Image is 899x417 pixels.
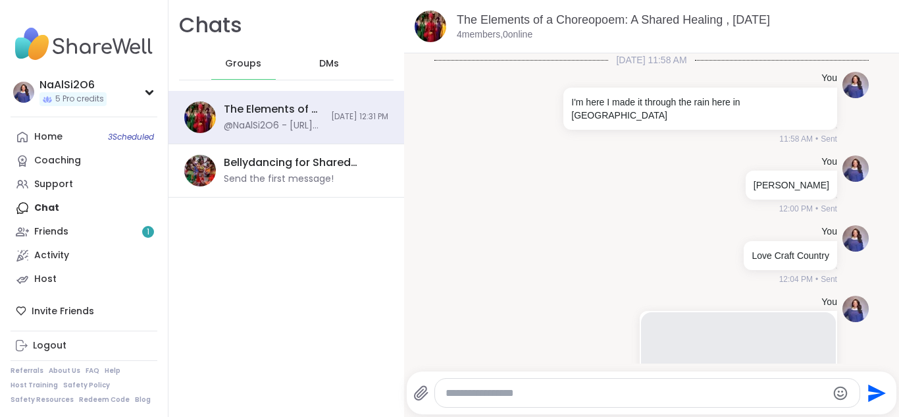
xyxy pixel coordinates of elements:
a: Host Training [11,381,58,390]
a: About Us [49,366,80,375]
span: 11:58 AM [779,133,813,145]
p: 4 members, 0 online [457,28,532,42]
span: [DATE] 12:31 PM [331,111,388,123]
p: Love Craft Country [752,249,829,262]
button: Send [860,378,890,408]
img: The Elements of a Choreopoem: A Shared Healing , Oct 08 [415,11,446,42]
a: Logout [11,334,157,358]
span: Sent [821,273,837,285]
span: Sent [821,133,837,145]
span: 12:00 PM [779,203,813,215]
img: NaAlSi2O6 [13,82,34,103]
span: 5 Pro credits [55,94,104,105]
div: Coaching [34,154,81,167]
a: FAQ [86,366,99,375]
span: 1 [147,227,149,238]
a: Referrals [11,366,43,375]
a: Coaching [11,149,157,173]
div: The Elements of a Choreopoem: A Shared Healing , [DATE] [224,102,323,117]
h4: You [821,225,837,238]
h1: Chats [179,11,242,40]
a: Friends1 [11,220,157,244]
span: • [815,273,818,285]
a: Safety Resources [11,395,74,404]
div: Logout [33,339,66,352]
p: [PERSON_NAME] [754,179,829,192]
div: Bellydancing for Shared Wellness, [DATE] [224,155,380,170]
a: Activity [11,244,157,267]
img: The Elements of a Choreopoem: A Shared Healing , Oct 08 [184,101,216,133]
p: I'm here I made it through the rain here in [GEOGRAPHIC_DATA] [571,96,829,122]
img: https://sharewell-space-live.sfo3.digitaloceanspaces.com/user-generated/24724ab1-201b-4930-a564-3... [842,72,869,98]
div: NaAlSi2O6 [39,78,107,92]
div: Activity [34,249,69,262]
textarea: Type your message [446,387,827,400]
a: Home3Scheduled [11,125,157,149]
div: Home [34,130,63,144]
div: Host [34,273,57,286]
div: Send the first message! [224,173,334,186]
span: 12:04 PM [779,273,813,285]
a: Blog [135,395,151,404]
a: Support [11,173,157,196]
div: Friends [34,225,68,238]
span: [DATE] 11:58 AM [608,53,694,67]
img: https://sharewell-space-live.sfo3.digitaloceanspaces.com/user-generated/24724ab1-201b-4930-a564-3... [842,225,869,252]
a: Safety Policy [63,381,110,390]
h4: You [821,155,837,169]
span: • [815,133,818,145]
h4: You [821,296,837,309]
span: Groups [225,57,261,70]
div: Invite Friends [11,299,157,323]
span: DMs [319,57,339,70]
a: The Elements of a Choreopoem: A Shared Healing , [DATE] [457,13,770,26]
img: https://sharewell-space-live.sfo3.digitaloceanspaces.com/user-generated/24724ab1-201b-4930-a564-3... [842,155,869,182]
img: Bellydancing for Shared Wellness, Oct 12 [184,155,216,186]
a: Redeem Code [79,395,130,404]
span: Sent [821,203,837,215]
img: ShareWell Nav Logo [11,21,157,67]
h4: You [821,72,837,85]
span: 3 Scheduled [108,132,154,142]
button: Emoji picker [833,385,848,401]
div: Support [34,178,73,191]
img: https://sharewell-space-live.sfo3.digitaloceanspaces.com/user-generated/24724ab1-201b-4930-a564-3... [842,296,869,322]
span: • [815,203,818,215]
a: Help [105,366,120,375]
div: @NaAlSi2O6 - [URL][DOMAIN_NAME] [224,119,323,132]
a: Host [11,267,157,291]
